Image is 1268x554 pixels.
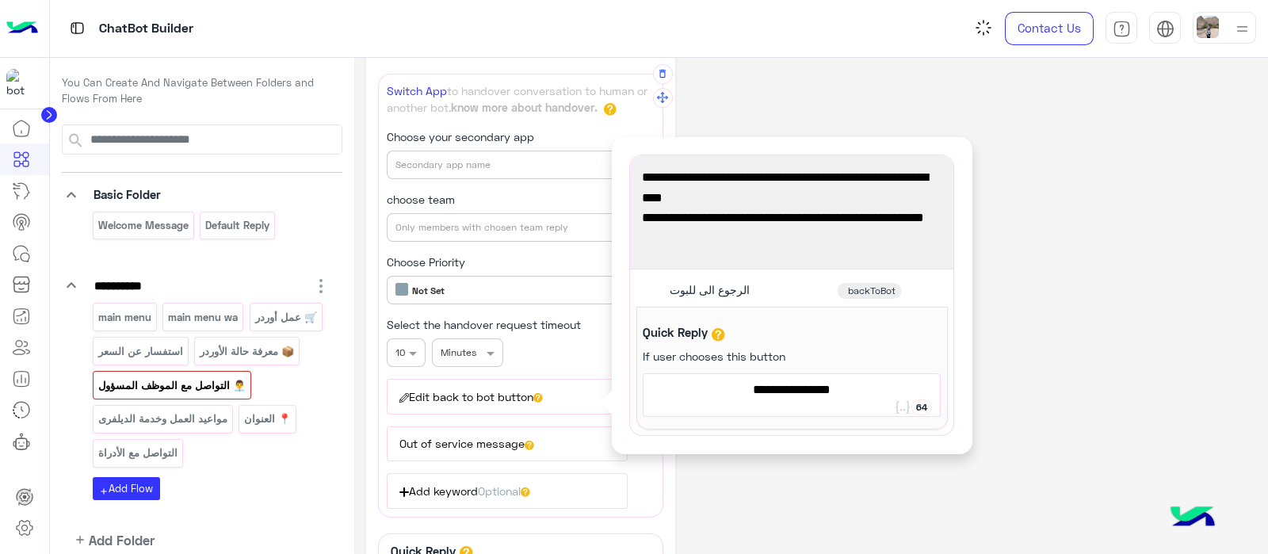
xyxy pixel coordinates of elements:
div: backToBot [838,283,902,299]
p: Welcome Message [97,216,189,235]
img: tab [1156,20,1174,38]
span: الرجوع الى للبوت [670,283,750,297]
span: مواعيد العمل لدينا من 10:30 صباحًا حتى 1:00 بعد منتصف الليل [642,208,941,248]
p: ChatBot Builder [99,18,193,40]
label: Select the handover request timeout [387,318,581,333]
p: 📦 معرفة حالة الأوردر [199,342,296,361]
p: Default reply [204,216,271,235]
button: Out of service message [387,426,627,461]
span: Add Folder [89,530,155,550]
div: الرجوع الى للبوت [643,373,941,417]
p: استفسار عن السعر [97,342,184,361]
button: Edit back to bot button [387,379,627,414]
button: addAdd Folder [62,530,155,550]
a: tab [1106,12,1137,45]
span: Basic Folder [94,187,161,201]
label: If user chooses this button [643,348,785,365]
p: التواصل مع الأدراة [97,444,178,462]
b: Not Set [412,285,445,296]
button: Add user attribute [894,399,911,415]
img: hulul-logo.png [1165,491,1220,546]
p: 🛒 عمل أوردر [254,308,318,327]
button: Drag [653,88,673,108]
span: backToBot [848,285,896,297]
img: spinner [974,18,993,37]
i: add [99,487,109,496]
h6: Quick Reply [643,325,712,342]
button: Delete Message [653,64,673,84]
span: Switch App [387,84,447,97]
a: know more about handover. [451,101,598,114]
p: main menu [97,308,152,327]
i: add [74,533,86,546]
button: Add keywordOptional [387,473,627,508]
a: Contact Us [1005,12,1094,45]
img: Logo [6,12,38,45]
p: main menu wa [167,308,239,327]
button: addAdd Flow [93,477,160,500]
img: 101148596323591 [6,69,35,97]
i: keyboard_arrow_down [62,276,81,295]
p: to handover conversation to human or another bot. [387,82,654,117]
i: keyboard_arrow_down [62,185,81,204]
img: userImage [1197,16,1219,38]
p: مواعيد العمل وخدمة الديلفرى [97,410,228,428]
span: Optional [478,484,521,498]
div: 64 [911,399,932,415]
p: 📍 العنوان [243,410,292,428]
span: الرجوع الى للبوت [649,380,934,400]
label: Choose Priority [387,255,465,270]
img: tab [1113,20,1131,38]
img: tab [67,18,87,38]
span: سيقوم أحد ممثلي خدمة العملاء بالتواصل معك الآن لمراجعة استفسارك. [642,167,941,208]
label: Choose your secondary app [387,130,534,145]
label: choose team [387,193,455,208]
p: You Can Create And Navigate Between Folders and Flows From Here [62,75,342,106]
img: profile [1232,19,1252,39]
p: 👨‍💼 التواصل مع الموظف المسؤول [97,376,246,395]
